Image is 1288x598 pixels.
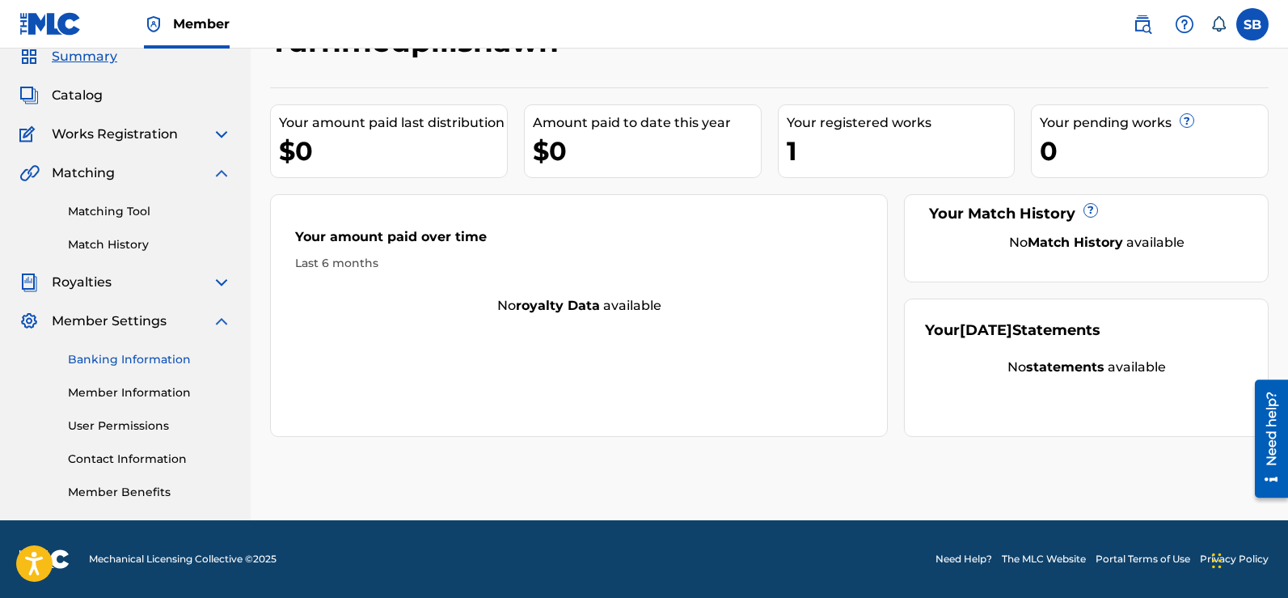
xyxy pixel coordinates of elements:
strong: statements [1026,359,1104,375]
div: Notifications [1210,16,1227,32]
div: Your pending works [1040,113,1268,133]
a: CatalogCatalog [19,86,103,105]
img: expand [212,163,231,183]
div: Your registered works [787,113,1015,133]
div: Your Statements [925,320,1100,341]
div: Help [1168,8,1201,40]
div: Drag [1212,537,1222,585]
span: Member Settings [52,312,167,331]
iframe: Resource Center [1243,374,1288,504]
span: Catalog [52,86,103,105]
img: Member Settings [19,312,39,331]
a: Matching Tool [68,203,231,220]
strong: Match History [1028,235,1123,250]
div: Your Match History [925,203,1248,225]
div: No available [925,358,1248,377]
img: expand [212,273,231,292]
div: Last 6 months [295,255,863,272]
div: 0 [1040,133,1268,169]
div: Your amount paid last distribution [279,113,507,133]
a: SummarySummary [19,47,117,66]
img: Works Registration [19,125,40,144]
img: logo [19,549,70,569]
span: Mechanical Licensing Collective © 2025 [89,552,277,566]
a: Need Help? [935,552,992,566]
a: User Permissions [68,418,231,435]
span: Matching [52,163,115,183]
img: search [1133,15,1152,34]
img: Matching [19,163,40,183]
div: No available [945,233,1248,252]
img: Catalog [19,86,39,105]
img: expand [212,125,231,144]
img: help [1175,15,1194,34]
span: Works Registration [52,125,178,144]
div: No available [271,296,887,316]
a: Privacy Policy [1200,552,1269,566]
span: [DATE] [960,321,1012,339]
a: Match History [68,236,231,253]
img: Top Rightsholder [144,15,163,34]
div: $0 [279,133,507,169]
a: The MLC Website [1002,552,1086,566]
a: Member Information [68,384,231,401]
div: User Menu [1236,8,1269,40]
img: MLC Logo [19,12,82,36]
div: 1 [787,133,1015,169]
img: Royalties [19,273,39,292]
a: Member Benefits [68,484,231,501]
span: ? [1084,204,1097,217]
img: expand [212,312,231,331]
div: Your amount paid over time [295,227,863,255]
a: Portal Terms of Use [1096,552,1190,566]
a: Banking Information [68,351,231,368]
strong: royalty data [516,298,600,313]
span: Summary [52,47,117,66]
a: Contact Information [68,451,231,468]
span: Royalties [52,273,112,292]
div: Amount paid to date this year [533,113,761,133]
iframe: Chat Widget [1207,520,1288,598]
a: Public Search [1126,8,1159,40]
img: Summary [19,47,39,66]
span: ? [1180,114,1193,127]
span: Member [173,15,230,33]
div: $0 [533,133,761,169]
